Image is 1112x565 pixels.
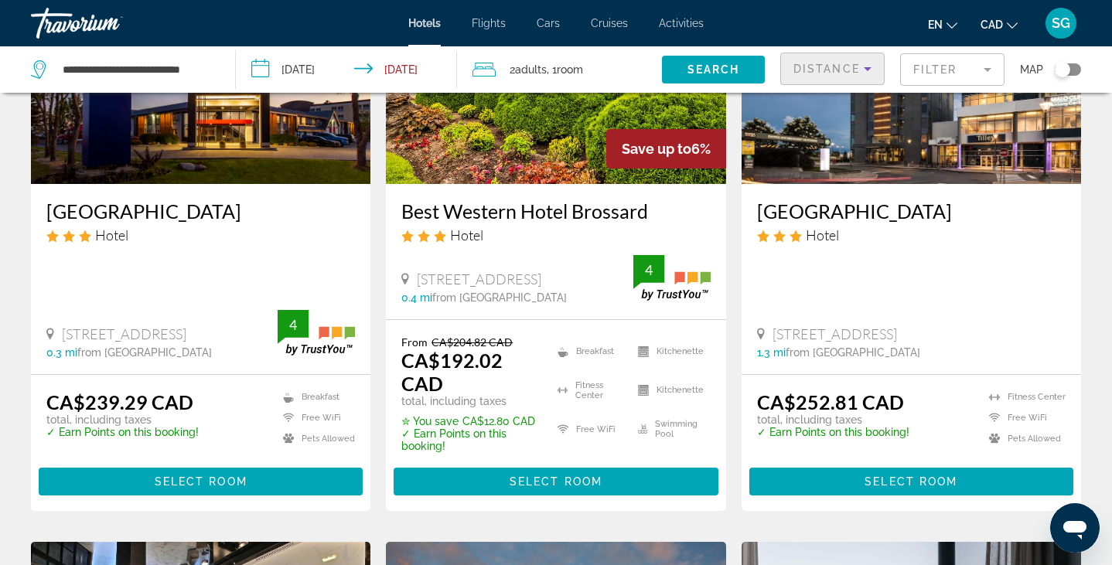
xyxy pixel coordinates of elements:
[981,411,1066,424] li: Free WiFi
[401,199,710,223] a: Best Western Hotel Brossard
[622,141,691,157] span: Save up to
[630,375,711,406] li: Kitchenette
[981,390,1066,403] li: Fitness Center
[981,19,1003,31] span: CAD
[394,468,718,495] button: Select Room
[900,53,1005,87] button: Filter
[981,13,1018,36] button: Change currency
[1043,63,1081,77] button: Toggle map
[46,426,199,438] p: ✓ Earn Points on this booking!
[757,414,909,426] p: total, including taxes
[757,346,786,359] span: 1.3 mi
[95,226,128,243] span: Hotel
[401,427,537,452] p: ✓ Earn Points on this booking!
[408,17,441,29] a: Hotels
[46,390,193,414] ins: CA$239.29 CAD
[432,291,567,304] span: from [GEOGRAPHIC_DATA]
[450,226,483,243] span: Hotel
[46,199,355,223] a: [GEOGRAPHIC_DATA]
[394,471,718,488] a: Select Room
[515,63,547,76] span: Adults
[773,325,897,342] span: [STREET_ADDRESS]
[31,3,186,43] a: Travorium
[757,199,1066,223] a: [GEOGRAPHIC_DATA]
[786,346,920,359] span: from [GEOGRAPHIC_DATA]
[278,315,309,334] div: 4
[39,468,363,495] button: Select Room
[928,13,957,36] button: Change language
[401,395,537,407] p: total, including taxes
[278,310,355,356] img: trustyou-badge.svg
[793,60,872,78] mat-select: Sort by
[1041,7,1081,39] button: User Menu
[1020,59,1043,80] span: Map
[275,411,355,424] li: Free WiFi
[633,260,664,279] div: 4
[401,349,503,395] ins: CA$192.02 CAD
[1050,503,1100,553] iframe: Bouton de lancement de la fenêtre de messagerie
[472,17,506,29] a: Flights
[431,335,513,349] del: CA$204.82 CAD
[557,63,583,76] span: Room
[401,335,428,349] span: From
[793,63,860,75] span: Distance
[401,291,432,304] span: 0.4 mi
[757,426,909,438] p: ✓ Earn Points on this booking!
[806,226,839,243] span: Hotel
[46,414,199,426] p: total, including taxes
[550,375,630,406] li: Fitness Center
[62,325,186,342] span: [STREET_ADDRESS]
[662,56,765,83] button: Search
[401,415,459,427] span: ✮ You save
[1052,15,1070,31] span: SG
[537,17,560,29] a: Cars
[401,226,710,243] div: 3 star Hotel
[749,468,1073,495] button: Select Room
[510,59,547,80] span: 2
[46,346,77,359] span: 0.3 mi
[865,475,957,488] span: Select Room
[457,46,662,93] button: Travelers: 2 adults, 0 children
[757,226,1066,243] div: 3 star Hotel
[591,17,628,29] a: Cruises
[547,59,583,80] span: , 1
[39,471,363,488] a: Select Room
[401,415,537,427] p: CA$12.80 CAD
[46,226,355,243] div: 3 star Hotel
[659,17,704,29] a: Activities
[550,414,630,444] li: Free WiFi
[928,19,943,31] span: en
[749,471,1073,488] a: Select Room
[630,414,711,444] li: Swimming Pool
[236,46,456,93] button: Check-in date: Oct 9, 2025 Check-out date: Oct 10, 2025
[275,390,355,403] li: Breakfast
[275,432,355,445] li: Pets Allowed
[510,475,602,488] span: Select Room
[77,346,212,359] span: from [GEOGRAPHIC_DATA]
[757,390,904,414] ins: CA$252.81 CAD
[550,335,630,366] li: Breakfast
[981,432,1066,445] li: Pets Allowed
[606,129,726,168] div: 6%
[417,271,541,288] span: [STREET_ADDRESS]
[633,255,711,301] img: trustyou-badge.svg
[630,335,711,366] li: Kitchenette
[155,475,247,488] span: Select Room
[687,63,740,76] span: Search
